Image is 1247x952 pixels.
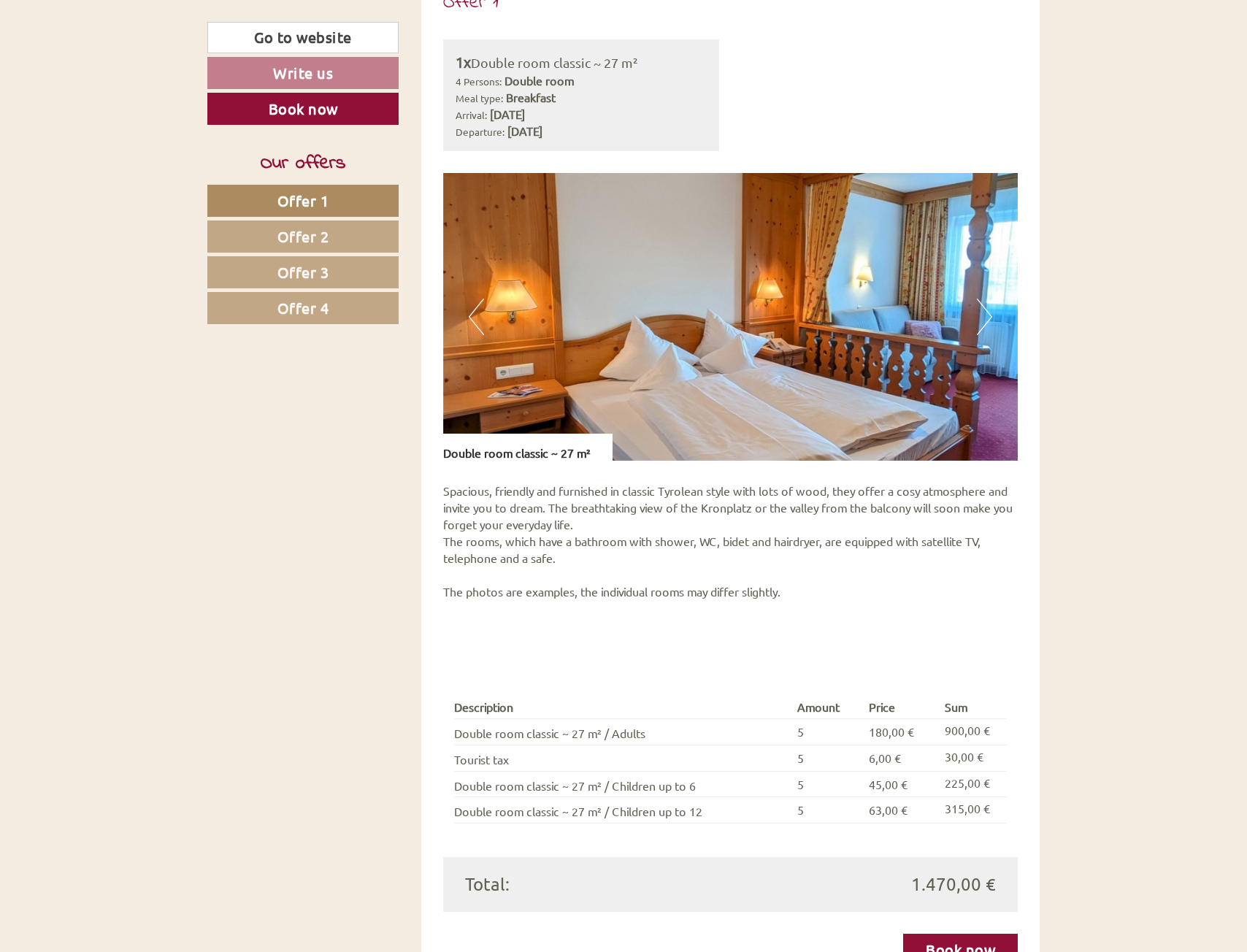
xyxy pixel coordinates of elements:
button: Send [495,378,575,410]
th: Sum [939,696,1007,718]
td: 5 [791,797,863,824]
td: 5 [791,771,863,797]
small: 4 Persons: [456,74,502,88]
a: Book now [207,93,399,125]
td: 30,00 € [939,745,1007,771]
td: 315,00 € [939,797,1007,824]
button: Previous [469,299,484,335]
td: Tourist tax [454,745,791,771]
th: Amount [791,696,863,718]
td: 5 [791,745,863,771]
td: Double room classic ~ 27 m² / Children up to 6 [454,771,791,797]
img: image [443,173,1018,461]
th: Description [454,696,791,718]
div: Double room classic ~ 27 m² [443,434,613,461]
span: Offer 2 [277,227,329,245]
small: Arrival: [456,108,487,121]
div: Total: [454,872,731,897]
td: 900,00 € [939,718,1007,745]
span: 6,00 € [869,751,901,765]
small: Meal type: [456,91,503,104]
div: [DATE] [261,11,314,36]
div: Our offers [207,150,399,177]
div: Hello, how can we help you? [11,39,178,84]
a: Go to website [207,22,399,53]
b: 1x [456,53,471,71]
td: Double room classic ~ 27 m² / Children up to 12 [454,797,791,824]
b: Double room [504,73,574,88]
td: 225,00 € [939,771,1007,797]
span: 45,00 € [869,777,908,791]
b: [DATE] [490,107,525,121]
span: Offer 3 [277,263,329,281]
a: Write us [207,57,399,89]
small: 19:14 [22,71,171,81]
p: Spacious, friendly and furnished in classic Tyrolean style with lots of wood, they offer a cosy a... [443,483,1018,633]
th: Price [863,696,939,718]
div: Double room classic ~ 27 m² [456,52,707,73]
td: Double room classic ~ 27 m² / Adults [454,718,791,745]
small: Departure: [456,125,504,138]
b: Breakfast [506,90,556,104]
span: 63,00 € [869,802,908,817]
div: Hotel Heinz [22,42,171,54]
b: [DATE] [507,123,542,138]
span: Offer 1 [277,191,329,210]
span: Offer 4 [277,299,329,317]
td: 5 [791,718,863,745]
button: Next [977,299,992,335]
span: 1.470,00 € [911,872,996,897]
span: 180,00 € [869,724,914,739]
